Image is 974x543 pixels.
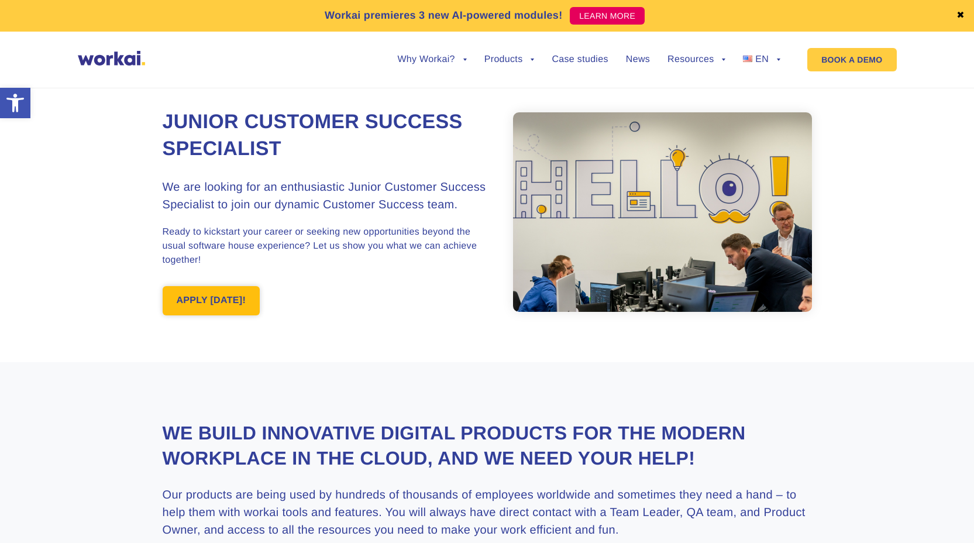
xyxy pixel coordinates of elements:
[163,486,812,539] h3: Our products are being used by hundreds of thousands of employees worldwide and sometimes they ne...
[171,314,226,325] a: Privacy Policy
[755,54,769,64] span: EN
[667,55,725,64] a: Resources
[552,55,608,64] a: Case studies
[956,11,965,20] a: ✖
[484,55,535,64] a: Products
[3,162,529,195] span: I hereby consent to the processing of the personal data I have provided during the recruitment pr...
[397,55,466,64] a: Why Workai?
[807,48,896,71] a: BOOK A DEMO
[3,224,11,232] input: I hereby consent to the processing of my personal data of a special category contained in my appl...
[3,223,545,266] span: I hereby consent to the processing of my personal data of a special category contained in my appl...
[626,55,650,64] a: News
[163,109,487,163] h1: Junior Customer Success Specialist
[163,178,487,214] h3: We are looking for an enthusiastic Junior Customer Success Specialist to join our dynamic Custome...
[275,48,369,60] span: Mobile phone number
[163,225,487,267] p: Ready to kickstart your career or seeking new opportunities beyond the usual software house exper...
[163,286,260,315] a: APPLY [DATE]!
[163,421,812,471] h2: We build innovative digital products for the modern workplace in the Cloud, and we need your help!
[3,163,11,171] input: I hereby consent to the processing of the personal data I have provided during the recruitment pr...
[570,7,645,25] a: LEARN MORE
[325,8,563,23] p: Workai premieres 3 new AI-powered modules!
